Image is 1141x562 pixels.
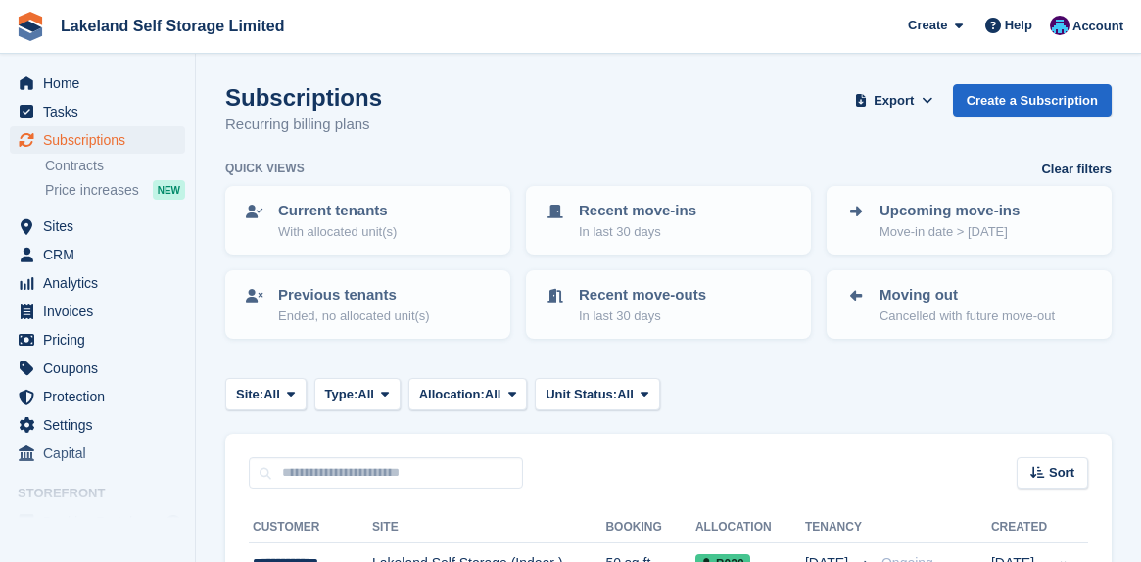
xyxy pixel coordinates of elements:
[805,512,874,543] th: Tenancy
[372,512,605,543] th: Site
[10,411,185,439] a: menu
[153,180,185,200] div: NEW
[1005,16,1032,35] span: Help
[43,326,161,353] span: Pricing
[829,188,1110,253] a: Upcoming move-ins Move-in date > [DATE]
[43,70,161,97] span: Home
[10,354,185,382] a: menu
[579,306,706,326] p: In last 30 days
[408,378,528,410] button: Allocation: All
[10,440,185,467] a: menu
[162,510,185,534] a: Preview store
[225,84,382,111] h1: Subscriptions
[10,269,185,297] a: menu
[227,272,508,337] a: Previous tenants Ended, no allocated unit(s)
[1050,16,1070,35] img: David Dickson
[880,306,1055,326] p: Cancelled with future move-out
[43,440,161,467] span: Capital
[43,126,161,154] span: Subscriptions
[695,512,805,543] th: Allocation
[225,114,382,136] p: Recurring billing plans
[10,70,185,97] a: menu
[528,272,809,337] a: Recent move-outs In last 30 days
[225,160,305,177] h6: Quick views
[953,84,1112,117] a: Create a Subscription
[1072,17,1123,36] span: Account
[880,222,1020,242] p: Move-in date > [DATE]
[278,200,397,222] p: Current tenants
[546,385,617,404] span: Unit Status:
[278,306,430,326] p: Ended, no allocated unit(s)
[236,385,263,404] span: Site:
[617,385,634,404] span: All
[16,12,45,41] img: stora-icon-8386f47178a22dfd0bd8f6a31ec36ba5ce8667c1dd55bd0f319d3a0aa187defe.svg
[485,385,501,404] span: All
[263,385,280,404] span: All
[1049,463,1074,483] span: Sort
[43,508,161,536] span: Booking Portal
[45,179,185,201] a: Price increases NEW
[227,188,508,253] a: Current tenants With allocated unit(s)
[43,298,161,325] span: Invoices
[278,284,430,306] p: Previous tenants
[249,512,372,543] th: Customer
[357,385,374,404] span: All
[908,16,947,35] span: Create
[10,326,185,353] a: menu
[43,354,161,382] span: Coupons
[43,241,161,268] span: CRM
[10,212,185,240] a: menu
[880,200,1020,222] p: Upcoming move-ins
[991,512,1047,543] th: Created
[225,378,307,410] button: Site: All
[43,212,161,240] span: Sites
[53,10,293,42] a: Lakeland Self Storage Limited
[874,91,914,111] span: Export
[851,84,937,117] button: Export
[43,383,161,410] span: Protection
[43,411,161,439] span: Settings
[43,269,161,297] span: Analytics
[278,222,397,242] p: With allocated unit(s)
[45,157,185,175] a: Contracts
[579,200,696,222] p: Recent move-ins
[314,378,401,410] button: Type: All
[829,272,1110,337] a: Moving out Cancelled with future move-out
[419,385,485,404] span: Allocation:
[605,512,695,543] th: Booking
[10,298,185,325] a: menu
[45,181,139,200] span: Price increases
[880,284,1055,306] p: Moving out
[43,98,161,125] span: Tasks
[528,188,809,253] a: Recent move-ins In last 30 days
[535,378,659,410] button: Unit Status: All
[579,284,706,306] p: Recent move-outs
[10,508,185,536] a: menu
[18,484,195,503] span: Storefront
[1041,160,1112,179] a: Clear filters
[10,126,185,154] a: menu
[579,222,696,242] p: In last 30 days
[10,383,185,410] a: menu
[325,385,358,404] span: Type:
[10,241,185,268] a: menu
[10,98,185,125] a: menu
